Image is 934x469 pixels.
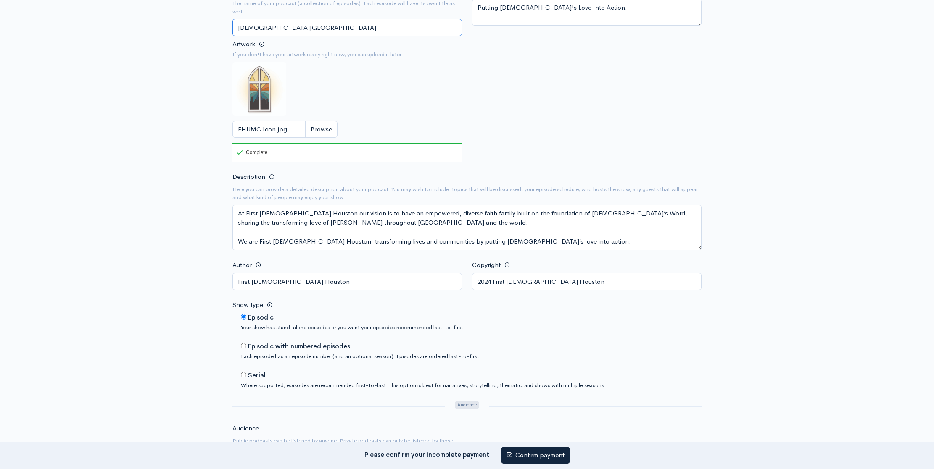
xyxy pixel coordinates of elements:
small: Each episode has an episode number (and an optional season). Episodes are ordered last-to-first. [241,353,481,360]
small: Public podcasts can be listened by anyone. Private podcasts can only be listened by those given a... [232,437,462,453]
label: Copyright [472,260,501,270]
small: Where supported, episodes are recommended first-to-last. This option is best for narratives, stor... [241,382,606,389]
strong: Please confirm your incomplete payment [364,450,489,458]
a: Confirm payment [501,447,570,464]
strong: Episodic with numbered episodes [248,342,350,350]
label: Artwork [232,39,255,49]
strong: Episodic [248,313,274,321]
label: Description [232,172,265,182]
label: Show type [232,300,263,310]
input: © [472,273,702,290]
div: Complete [232,143,269,162]
small: Your show has stand-alone episodes or you want your episodes recommended last-to-first. [241,324,465,331]
input: Turtle Tales [232,19,462,36]
small: Here you can provide a detailed description about your podcast. You may wish to include: topics t... [232,185,702,202]
label: Author [232,260,252,270]
input: Turtle podcast productions [232,273,462,290]
span: Audience [455,401,479,409]
strong: Serial [248,371,266,379]
label: Audience [232,424,259,433]
div: 100% [232,143,462,144]
textarea: At First [DEMOGRAPHIC_DATA] Houston our vision is to have an empowered, diverse faith family buil... [232,205,702,250]
small: If you don't have your artwork ready right now, you can upload it later. [232,50,462,59]
div: Complete [237,150,267,155]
